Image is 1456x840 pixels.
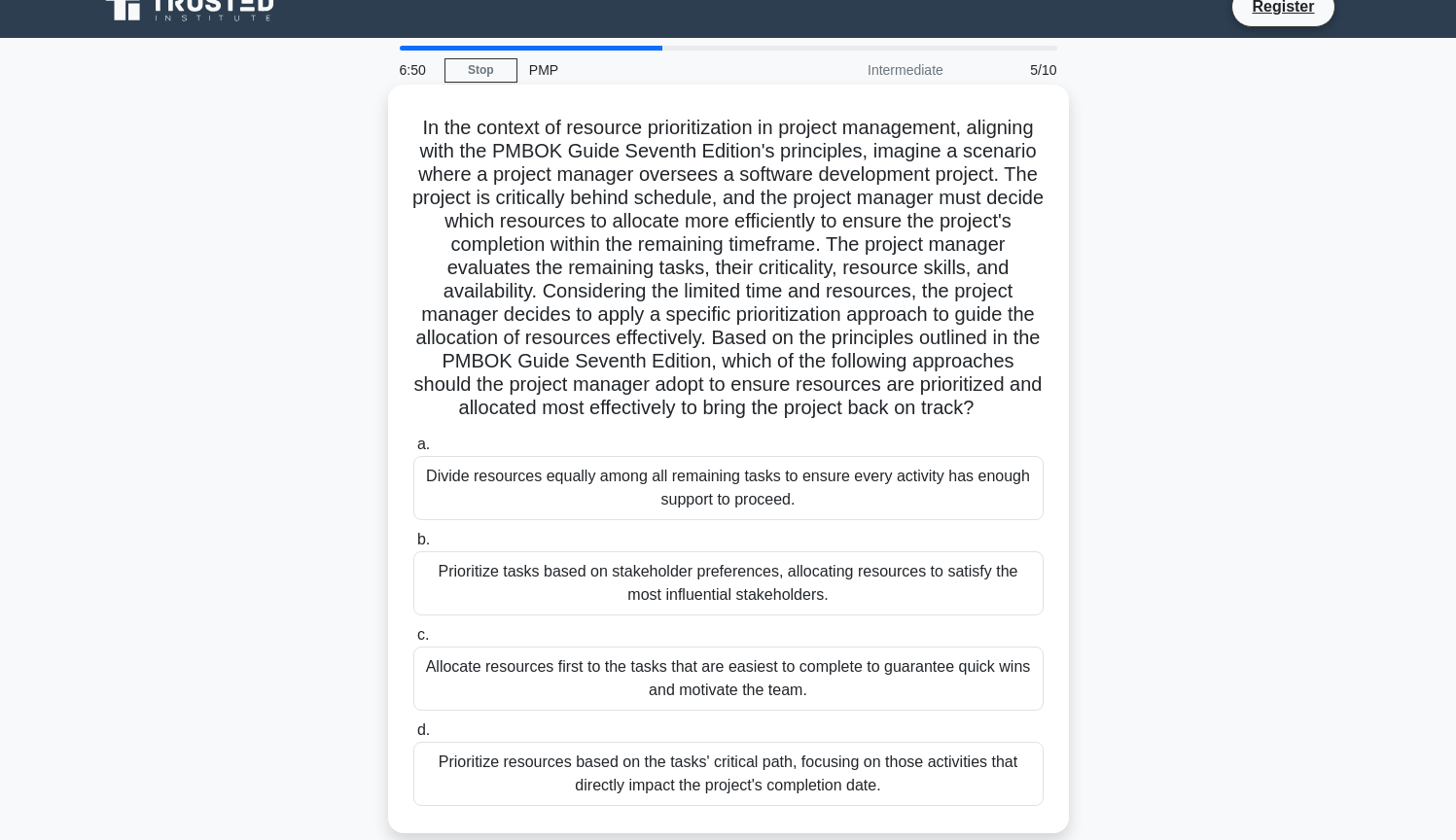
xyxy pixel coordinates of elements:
span: c. [417,626,429,643]
div: Divide resources equally among all remaining tasks to ensure every activity has enough support to... [413,456,1044,520]
div: 6:50 [388,51,444,89]
span: a. [417,436,430,452]
div: Prioritize resources based on the tasks' critical path, focusing on those activities that directl... [413,742,1044,806]
div: Allocate resources first to the tasks that are easiest to complete to guarantee quick wins and mo... [413,647,1044,711]
div: Intermediate [785,51,955,89]
div: PMP [517,51,785,89]
a: Stop [444,58,517,83]
div: 5/10 [955,51,1069,89]
h5: In the context of resource prioritization in project management, aligning with the PMBOK Guide Se... [411,116,1046,421]
span: b. [417,531,430,547]
span: d. [417,721,430,738]
div: Prioritize tasks based on stakeholder preferences, allocating resources to satisfy the most influ... [413,551,1044,615]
